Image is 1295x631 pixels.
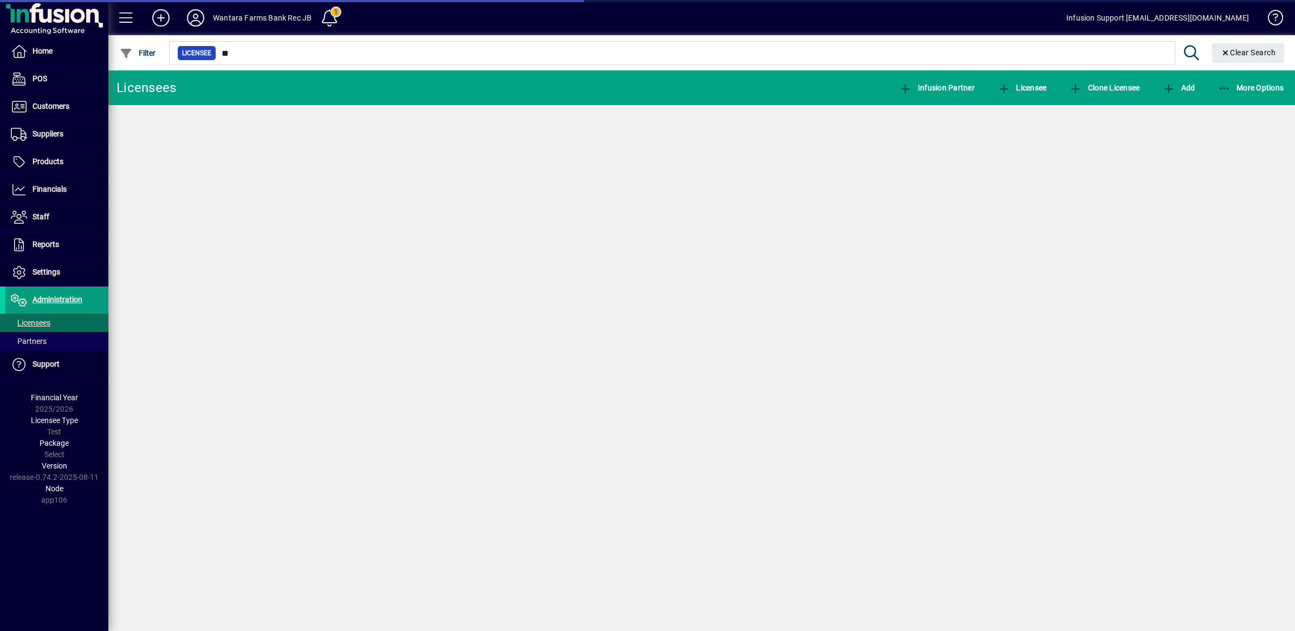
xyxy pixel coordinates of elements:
[1160,78,1197,97] button: Add
[46,484,63,493] span: Node
[1162,83,1195,92] span: Add
[1212,43,1285,63] button: Clear
[1069,83,1139,92] span: Clone Licensee
[1066,9,1249,27] div: Infusion Support [EMAIL_ADDRESS][DOMAIN_NAME]
[896,78,977,97] button: Infusion Partner
[5,332,108,350] a: Partners
[33,240,59,249] span: Reports
[5,204,108,231] a: Staff
[33,185,67,193] span: Financials
[11,318,50,327] span: Licensees
[1066,78,1142,97] button: Clone Licensee
[33,268,60,276] span: Settings
[5,176,108,203] a: Financials
[5,231,108,258] a: Reports
[213,9,312,27] div: Wantara Farms Bank Rec JB
[5,351,108,378] a: Support
[1260,2,1281,37] a: Knowledge Base
[5,314,108,332] a: Licensees
[899,83,975,92] span: Infusion Partner
[120,49,156,57] span: Filter
[33,360,60,368] span: Support
[5,66,108,93] a: POS
[11,337,47,346] span: Partners
[998,83,1047,92] span: Licensee
[33,295,82,304] span: Administration
[1215,78,1287,97] button: More Options
[42,461,67,470] span: Version
[117,43,159,63] button: Filter
[33,74,47,83] span: POS
[995,78,1050,97] button: Licensee
[31,393,78,402] span: Financial Year
[33,102,69,110] span: Customers
[5,148,108,175] a: Products
[116,79,176,96] div: Licensees
[144,8,178,28] button: Add
[182,48,211,58] span: Licensee
[178,8,213,28] button: Profile
[1218,83,1284,92] span: More Options
[33,47,53,55] span: Home
[5,38,108,65] a: Home
[33,129,63,138] span: Suppliers
[40,439,69,447] span: Package
[5,121,108,148] a: Suppliers
[33,212,49,221] span: Staff
[33,157,63,166] span: Products
[31,416,78,425] span: Licensee Type
[5,259,108,286] a: Settings
[1221,48,1276,57] span: Clear Search
[5,93,108,120] a: Customers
